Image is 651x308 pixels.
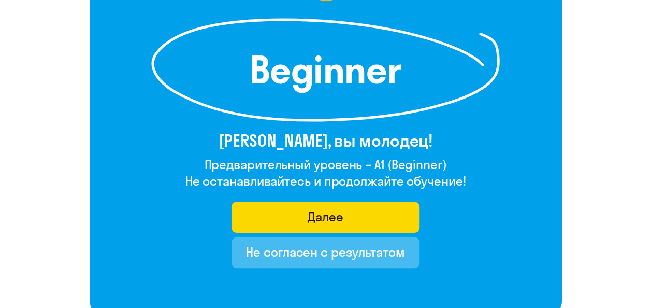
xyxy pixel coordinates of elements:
div: Не согласен с результатом [246,244,405,260]
button: Не согласен с результатом [232,237,419,268]
h3: [PERSON_NAME], вы молодец! [185,130,466,151]
h4: Не останавливайтесь и продолжайте обучение! [185,173,466,189]
h4: Предварительный уровень – A1 (Beginner) [185,156,466,173]
button: Далее [232,202,419,233]
h1: Beginner [207,51,445,89]
div: Далее [308,208,343,225]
